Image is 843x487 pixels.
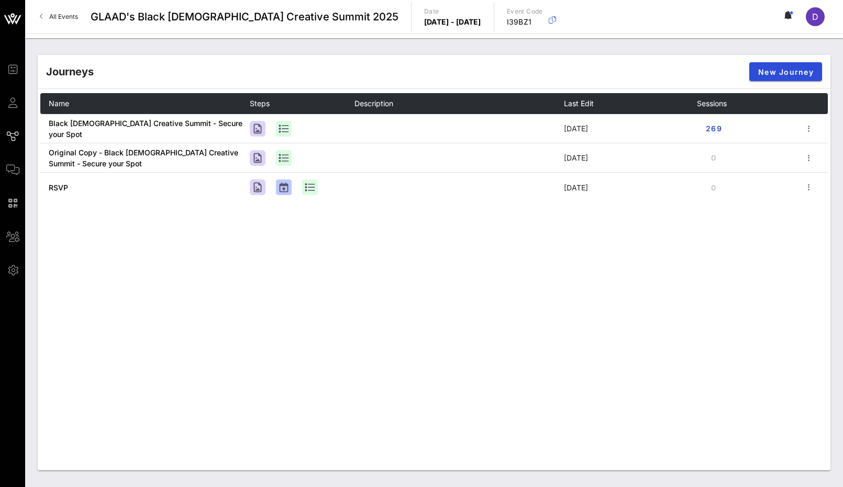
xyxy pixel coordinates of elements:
span: [DATE] [564,183,588,192]
span: GLAAD's Black [DEMOGRAPHIC_DATA] Creative Summit 2025 [91,9,398,25]
span: [DATE] [564,124,588,133]
th: Name: Not sorted. Activate to sort ascending. [40,93,250,114]
a: All Events [34,8,84,25]
div: D [806,7,825,26]
button: 269 [697,119,730,138]
th: Last Edit: Not sorted. Activate to sort ascending. [564,93,697,114]
span: D [812,12,818,22]
th: Steps [250,93,354,114]
span: Sessions [697,99,727,108]
span: Last Edit [564,99,594,108]
span: 269 [705,124,722,133]
a: RSVP [49,183,68,192]
span: [DATE] [564,153,588,162]
p: Event Code [507,6,543,17]
p: Date [424,6,481,17]
th: Description: Not sorted. Activate to sort ascending. [354,93,564,114]
span: Name [49,99,69,108]
span: New Journey [758,67,814,76]
div: Journeys [46,64,94,80]
span: Description [354,99,393,108]
button: New Journey [749,62,822,81]
a: Original Copy - Black [DEMOGRAPHIC_DATA] Creative Summit - Secure your Spot [49,148,238,168]
span: All Events [49,13,78,20]
a: Black [DEMOGRAPHIC_DATA] Creative Summit - Secure your Spot [49,119,242,139]
p: I39BZ1 [507,17,543,27]
th: Sessions: Not sorted. Activate to sort ascending. [697,93,802,114]
span: Steps [250,99,270,108]
p: [DATE] - [DATE] [424,17,481,27]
